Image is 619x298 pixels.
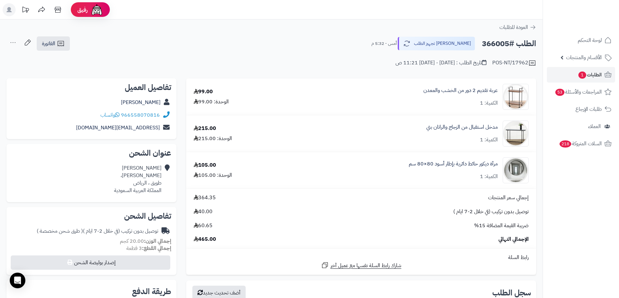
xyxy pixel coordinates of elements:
div: الوحدة: 215.00 [194,135,232,142]
small: 20.00 كجم [120,237,171,245]
img: 1753182545-1-90x90.jpg [503,157,528,183]
div: [PERSON_NAME] [PERSON_NAME]، طويق ، الرياض المملكة العربية السعودية [114,164,161,194]
div: 105.00 [194,162,216,169]
a: شارك رابط السلة نفسها مع عميل آخر [321,261,401,269]
span: 40.00 [194,208,213,215]
a: الفاتورة [37,36,70,51]
a: العودة للطلبات [499,23,536,31]
span: العودة للطلبات [499,23,528,31]
h2: تفاصيل العميل [12,84,171,91]
span: لوحة التحكم [578,36,602,45]
div: 99.00 [194,88,213,96]
h2: طريقة الدفع [132,288,171,295]
strong: إجمالي القطع: [142,244,171,252]
img: 1744450818-1-90x90.jpg [503,84,528,110]
span: ضريبة القيمة المضافة 15% [474,222,529,229]
img: 1751870840-1-90x90.jpg [503,121,528,147]
span: ( طرق شحن مخصصة ) [37,227,83,235]
img: logo-2.png [575,18,613,32]
a: مرآة ديكور حائط دائرية بإطار أسود 80×80 سم [409,160,498,168]
a: الطلبات1 [547,67,615,83]
a: 966558070816 [121,111,160,119]
span: 465.00 [194,236,216,243]
span: رفيق [77,6,88,14]
div: تاريخ الطلب : [DATE] - [DATE] 11:21 ص [395,59,486,67]
a: طلبات الإرجاع [547,101,615,117]
span: طلبات الإرجاع [575,105,602,114]
img: ai-face.png [90,3,103,16]
a: [PERSON_NAME] [121,98,161,106]
span: 364.35 [194,194,216,201]
a: واتساب [100,111,120,119]
a: السلات المتروكة218 [547,136,615,151]
small: 3 قطعة [126,244,171,252]
span: توصيل بدون تركيب (في خلال 2-7 ايام ) [453,208,529,215]
span: 218 [560,140,571,148]
a: المراجعات والأسئلة53 [547,84,615,100]
h3: سجل الطلب [492,289,531,297]
div: 215.00 [194,125,216,132]
button: إصدار بوليصة الشحن [11,255,170,270]
a: [EMAIL_ADDRESS][DOMAIN_NAME] [76,124,160,132]
span: الأقسام والمنتجات [566,53,602,62]
h2: الطلب #366005 [482,37,536,50]
a: تحديثات المنصة [17,3,33,18]
div: الكمية: 1 [480,99,498,107]
h2: عنوان الشحن [12,149,171,157]
span: 60.65 [194,222,213,229]
div: POS-NT/17962 [492,59,536,67]
span: العملاء [588,122,601,131]
span: المراجعات والأسئلة [555,87,602,97]
strong: إجمالي الوزن: [144,237,171,245]
span: 1 [578,71,586,79]
div: رابط السلة [189,254,534,261]
div: الوحدة: 105.00 [194,172,232,179]
a: لوحة التحكم [547,32,615,48]
button: [PERSON_NAME] تجهيز الطلب [398,37,475,50]
span: الإجمالي النهائي [498,236,529,243]
a: العملاء [547,119,615,134]
span: السلات المتروكة [559,139,602,148]
a: عربة تقديم 2 دور من الخشب والمعدن [423,87,498,94]
div: الوحدة: 99.00 [194,98,229,106]
span: الفاتورة [42,40,55,47]
span: الطلبات [578,70,602,79]
small: أمس - 5:32 م [371,40,397,47]
div: الكمية: 1 [480,173,498,180]
div: الكمية: 1 [480,136,498,144]
span: 53 [555,89,564,96]
span: شارك رابط السلة نفسها مع عميل آخر [330,262,401,269]
span: إجمالي سعر المنتجات [488,194,529,201]
div: توصيل بدون تركيب (في خلال 2-7 ايام ) [37,227,158,235]
h2: تفاصيل الشحن [12,212,171,220]
div: Open Intercom Messenger [10,273,25,288]
a: مدخل استقبال من الزجاج والراتان بني [426,123,498,131]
